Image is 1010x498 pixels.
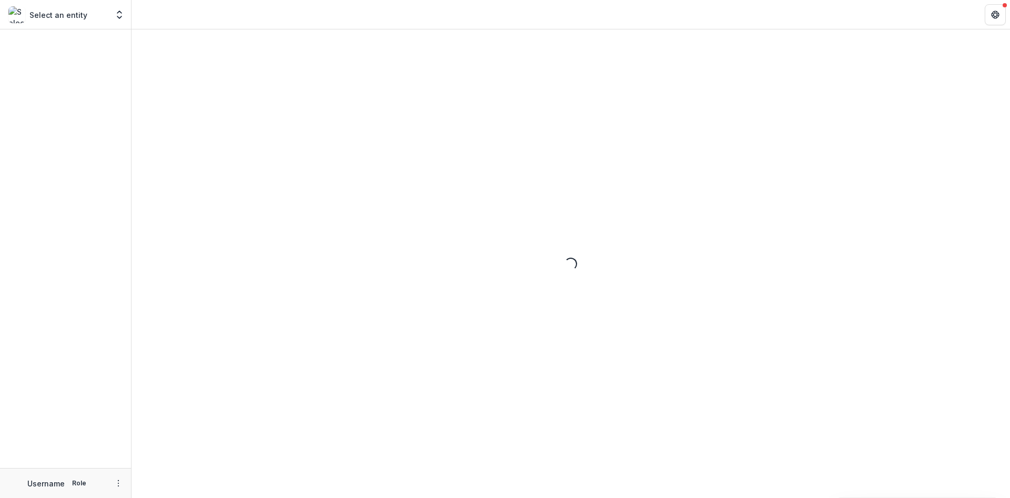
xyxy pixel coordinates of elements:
button: Open entity switcher [112,4,127,25]
p: Role [69,479,89,488]
button: More [112,477,125,490]
p: Username [27,478,65,489]
button: Get Help [985,4,1006,25]
p: Select an entity [29,9,87,21]
img: Select an entity [8,6,25,23]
